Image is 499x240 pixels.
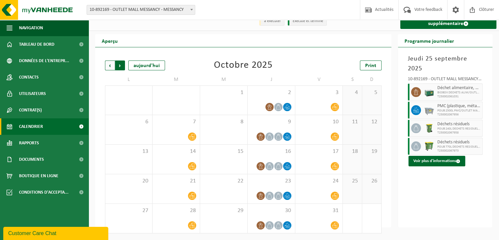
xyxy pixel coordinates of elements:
span: 6 [109,118,149,126]
span: 10 [299,118,339,126]
td: M [153,74,200,85]
span: PMC (plastique, métal, carton boisson) (industriel) [437,104,481,109]
span: 12 [365,118,378,126]
span: 2 [251,89,292,96]
span: 26 [365,178,378,185]
h2: Programme journalier [398,34,461,47]
span: 9 [251,118,292,126]
h2: Aperçu [95,34,124,47]
span: 21 [156,178,197,185]
span: 18 [346,148,359,155]
span: POUB 240L DECHETS RESIDUELS/OUTLET MALL MESSANCY [437,127,481,131]
span: 27 [109,207,149,214]
img: PB-LB-0680-HPE-GN-01 [424,87,434,97]
td: S [343,74,362,85]
td: V [295,74,343,85]
span: Rapports [19,135,39,151]
div: Octobre 2025 [214,60,273,70]
span: 1 [203,89,244,96]
span: 31 [299,207,339,214]
span: 20 [109,178,149,185]
span: Données de l'entrepr... [19,53,69,69]
span: POUB 2500L PMC/OUTLET MALL MESSANCY [437,109,481,113]
span: Calendrier [19,118,43,135]
span: Suivant [115,60,125,70]
span: 10-892169 - OUTLET MALL MESSANCY - MESSANCY [87,5,195,14]
span: Conditions d'accepta... [19,184,69,201]
span: 22 [203,178,244,185]
span: T250002067956 [437,113,481,117]
iframe: chat widget [3,226,110,240]
span: 28 [156,207,197,214]
img: WB-2500-GAL-GY-01 [424,105,434,115]
span: Boutique en ligne [19,168,58,184]
button: Voir plus d'informations [408,156,465,166]
span: 17 [299,148,339,155]
span: 29 [203,207,244,214]
span: Précédent [105,60,115,70]
span: 10-892169 - OUTLET MALL MESSANCY - MESSANCY [87,5,195,15]
div: 10-892169 - OUTLET MALL MESSANCY - MESSANCY [408,77,483,84]
span: 25 [346,178,359,185]
span: 13 [109,148,149,155]
a: Demande d'une tâche supplémentaire [400,13,496,29]
span: Tableau de bord [19,36,54,53]
span: 30 [251,207,292,214]
span: 11 [346,118,359,126]
span: T250002067958 [437,131,481,135]
span: BIOBOX DECHETS ALIM/OUTLET MALL MESSANCY [437,91,481,95]
span: Déchets résiduels [437,122,481,127]
span: 15 [203,148,244,155]
span: 8 [203,118,244,126]
span: 7 [156,118,197,126]
span: 19 [365,148,378,155]
div: aujourd'hui [128,60,165,70]
span: 4 [346,89,359,96]
span: Navigation [19,20,43,36]
span: Print [365,63,376,68]
td: M [200,74,248,85]
span: 5 [365,89,378,96]
img: WB-0240-HPE-GN-50 [424,123,434,133]
span: Déchet alimentaire, contenant des produits d'origine animale, non emballé, catégorie 3 [437,85,481,91]
li: à exécuter [259,17,284,26]
span: Utilisateurs [19,85,46,102]
span: T250002067973 [437,149,481,153]
span: Contrat(s) [19,102,42,118]
img: WB-0770-HPE-GN-50 [424,141,434,151]
span: T250002061031 [437,95,481,99]
li: Exécuté et terminé [288,17,327,26]
span: POUB 770L DECHETS RESIDUELS/OUTLET MALL MESSANCY [437,145,481,149]
td: D [362,74,382,85]
td: L [105,74,153,85]
span: Documents [19,151,44,168]
span: 23 [251,178,292,185]
span: Contacts [19,69,39,85]
span: Déchets résiduels [437,140,481,145]
span: 16 [251,148,292,155]
span: 24 [299,178,339,185]
span: 3 [299,89,339,96]
h3: Jeudi 25 septembre 2025 [408,54,483,74]
a: Print [360,60,382,70]
span: 14 [156,148,197,155]
td: J [248,74,295,85]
